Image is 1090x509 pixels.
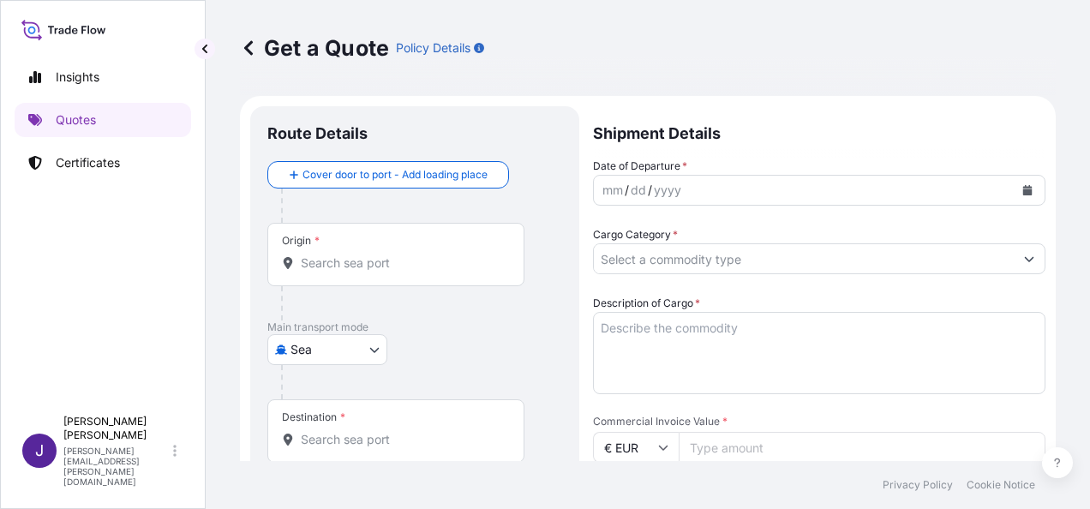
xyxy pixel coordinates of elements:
p: Route Details [267,123,368,144]
span: Sea [290,341,312,358]
a: Privacy Policy [883,478,953,492]
input: Type amount [679,432,1045,463]
span: J [35,442,44,459]
p: Quotes [56,111,96,129]
input: Origin [301,254,503,272]
button: Select transport [267,334,387,365]
p: Policy Details [396,39,470,57]
a: Quotes [15,103,191,137]
p: [PERSON_NAME] [PERSON_NAME] [63,415,170,442]
div: Destination [282,410,345,424]
div: year, [652,180,683,201]
input: Select a commodity type [594,243,1014,274]
span: Cover door to port - Add loading place [302,166,488,183]
div: month, [601,180,625,201]
p: Main transport mode [267,320,562,334]
input: Destination [301,431,503,448]
p: Certificates [56,154,120,171]
p: Get a Quote [240,34,389,62]
div: / [625,180,629,201]
div: Origin [282,234,320,248]
div: day, [629,180,648,201]
span: Commercial Invoice Value [593,415,1045,428]
button: Cover door to port - Add loading place [267,161,509,189]
a: Insights [15,60,191,94]
a: Cookie Notice [967,478,1035,492]
label: Cargo Category [593,226,678,243]
button: Calendar [1014,177,1041,204]
p: Shipment Details [593,106,1045,158]
button: Show suggestions [1014,243,1045,274]
div: / [648,180,652,201]
label: Description of Cargo [593,295,700,312]
p: [PERSON_NAME][EMAIL_ADDRESS][PERSON_NAME][DOMAIN_NAME] [63,446,170,487]
span: Date of Departure [593,158,687,175]
a: Certificates [15,146,191,180]
p: Insights [56,69,99,86]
